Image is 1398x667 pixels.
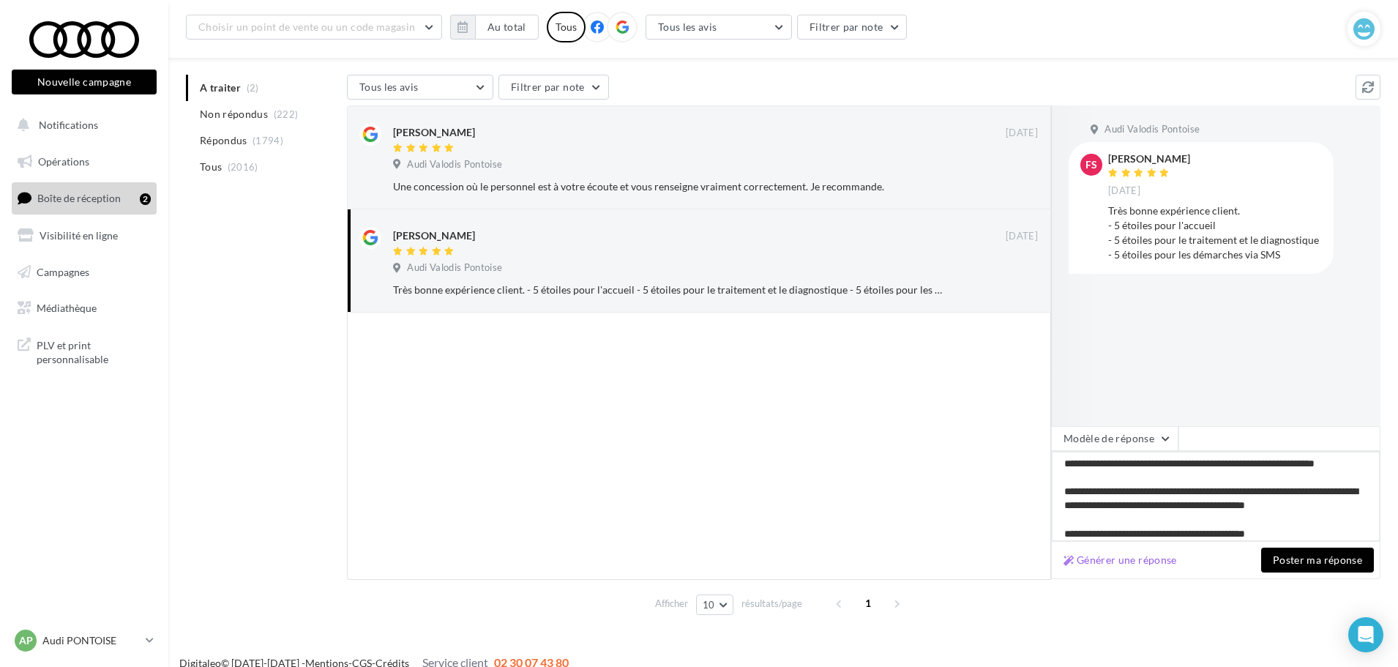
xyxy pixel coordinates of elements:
span: Audi Valodis Pontoise [1104,123,1200,136]
button: Générer une réponse [1058,551,1183,569]
div: Très bonne expérience client. - 5 étoiles pour l'accueil - 5 étoiles pour le traitement et le dia... [393,283,943,297]
button: Tous les avis [347,75,493,100]
div: Une concession où le personnel est à votre écoute et vous renseigne vraiment correctement. Je rec... [393,179,943,194]
span: Opérations [38,155,89,168]
button: Modèle de réponse [1051,426,1178,451]
span: Tous [200,160,222,174]
span: Visibilité en ligne [40,229,118,242]
span: AP [19,633,33,648]
span: (222) [274,108,299,120]
div: 2 [140,193,151,205]
button: Choisir un point de vente ou un code magasin [186,15,442,40]
span: [DATE] [1108,185,1140,198]
button: Poster ma réponse [1261,548,1374,573]
button: Au total [450,15,539,40]
span: Afficher [655,597,688,611]
a: AP Audi PONTOISE [12,627,157,655]
div: Très bonne expérience client. - 5 étoiles pour l'accueil - 5 étoiles pour le traitement et le dia... [1108,204,1322,262]
a: Médiathèque [9,293,160,324]
span: (1794) [253,135,283,146]
button: 10 [696,595,733,615]
span: Tous les avis [658,21,717,33]
span: [DATE] [1006,127,1038,140]
div: Open Intercom Messenger [1348,617,1383,652]
span: [DATE] [1006,230,1038,243]
span: 1 [856,592,880,615]
div: [PERSON_NAME] [393,125,475,140]
span: Non répondus [200,107,268,122]
span: Médiathèque [37,302,97,314]
span: résultats/page [741,597,802,611]
span: Boîte de réception [37,192,121,204]
div: [PERSON_NAME] [393,228,475,243]
a: Visibilité en ligne [9,220,160,251]
div: [PERSON_NAME] [1108,154,1190,164]
button: Notifications [9,110,154,141]
a: PLV et print personnalisable [9,329,160,373]
span: (2016) [228,161,258,173]
button: Au total [475,15,539,40]
button: Filtrer par note [498,75,609,100]
span: Répondus [200,133,247,148]
span: 10 [703,599,715,611]
button: Tous les avis [646,15,792,40]
a: Boîte de réception2 [9,182,160,214]
p: Audi PONTOISE [42,633,140,648]
span: PLV et print personnalisable [37,335,151,367]
button: Nouvelle campagne [12,70,157,94]
span: Notifications [39,119,98,131]
a: Campagnes [9,257,160,288]
span: Choisir un point de vente ou un code magasin [198,21,415,33]
a: Opérations [9,146,160,177]
span: Tous les avis [359,81,419,93]
span: FS [1085,157,1097,172]
span: Audi Valodis Pontoise [407,261,502,275]
span: Audi Valodis Pontoise [407,158,502,171]
button: Filtrer par note [797,15,908,40]
div: Tous [547,12,586,42]
span: Campagnes [37,265,89,277]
